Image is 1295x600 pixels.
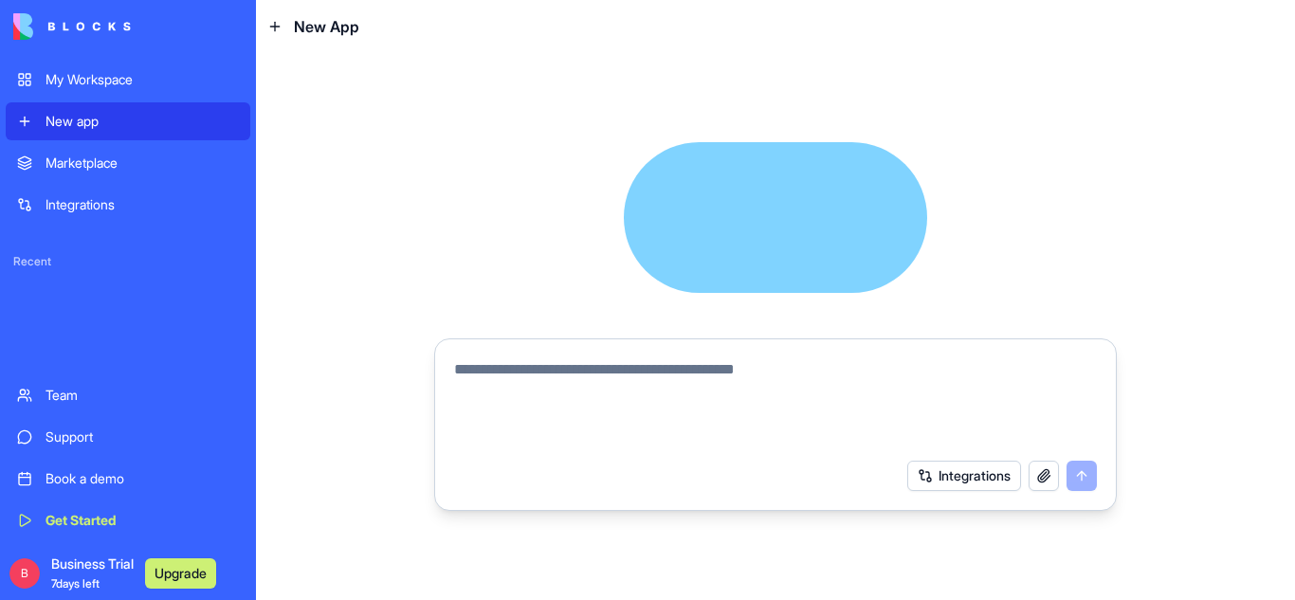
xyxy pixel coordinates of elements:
span: New App [294,15,359,38]
a: Get Started [6,501,250,539]
div: Marketplace [46,154,239,173]
span: 7 days left [51,576,100,591]
button: Upgrade [145,558,216,589]
div: Get Started [46,511,239,530]
div: Team [46,386,239,405]
div: My Workspace [46,70,239,89]
span: Business Trial [51,555,134,592]
a: Team [6,376,250,414]
div: Integrations [46,195,239,214]
button: Integrations [907,461,1021,491]
span: B [9,558,40,589]
a: My Workspace [6,61,250,99]
img: logo [13,13,131,40]
a: Book a demo [6,460,250,498]
a: Support [6,418,250,456]
span: Recent [6,254,250,269]
div: New app [46,112,239,131]
div: Support [46,427,239,446]
a: Integrations [6,186,250,224]
div: Book a demo [46,469,239,488]
a: Marketplace [6,144,250,182]
a: New app [6,102,250,140]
